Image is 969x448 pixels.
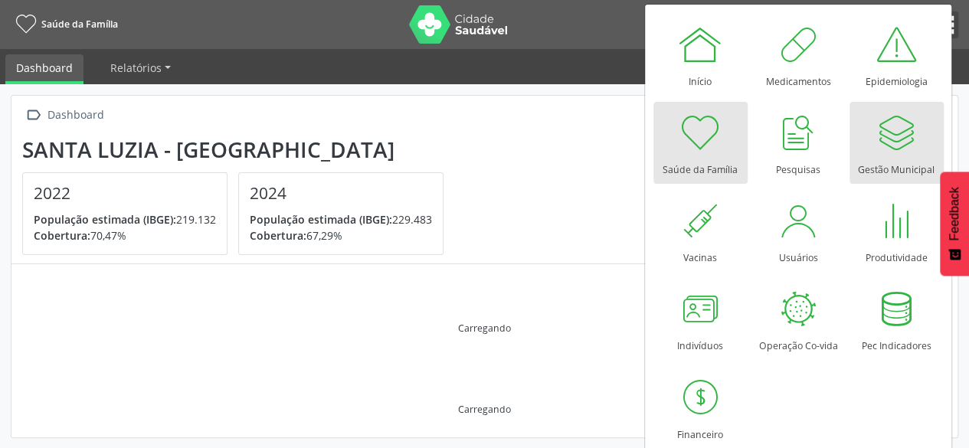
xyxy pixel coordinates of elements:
[34,184,216,203] h4: 2022
[250,211,432,227] p: 229.483
[5,54,83,84] a: Dashboard
[653,190,748,272] a: Vacinas
[850,14,944,96] a: Epidemiologia
[250,228,306,243] span: Cobertura:
[850,102,944,184] a: Gestão Municipal
[850,278,944,360] a: Pec Indicadores
[44,104,106,126] div: Dashboard
[34,227,216,244] p: 70,47%
[34,212,176,227] span: População estimada (IBGE):
[653,102,748,184] a: Saúde da Família
[653,278,748,360] a: Indivíduos
[34,228,90,243] span: Cobertura:
[11,11,118,37] a: Saúde da Família
[751,102,846,184] a: Pesquisas
[751,278,846,360] a: Operação Co-vida
[34,211,216,227] p: 219.132
[751,14,846,96] a: Medicamentos
[22,104,44,126] i: 
[458,322,511,335] div: Carregando
[948,187,961,240] span: Feedback
[940,172,969,276] button: Feedback - Mostrar pesquisa
[22,137,454,162] div: Santa Luzia - [GEOGRAPHIC_DATA]
[41,18,118,31] span: Saúde da Família
[250,212,392,227] span: População estimada (IBGE):
[751,190,846,272] a: Usuários
[653,14,748,96] a: Início
[110,60,162,75] span: Relatórios
[250,184,432,203] h4: 2024
[100,54,182,81] a: Relatórios
[22,104,106,126] a:  Dashboard
[458,403,511,416] div: Carregando
[250,227,432,244] p: 67,29%
[850,190,944,272] a: Produtividade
